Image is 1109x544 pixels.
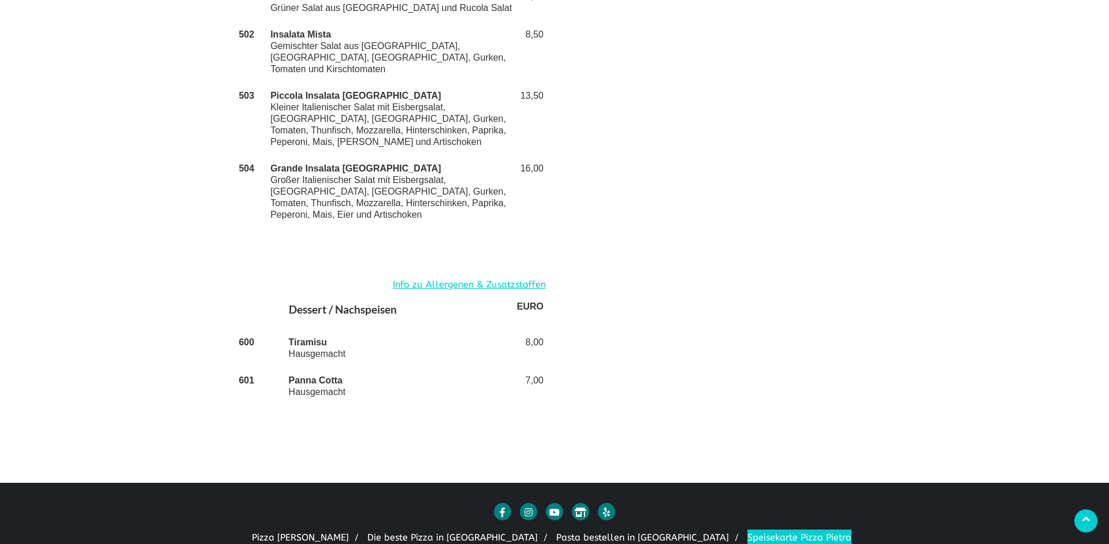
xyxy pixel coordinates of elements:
td: 8,50 [515,21,546,83]
strong: Grande Insalata [GEOGRAPHIC_DATA] [270,163,441,173]
strong: EURO [517,301,544,311]
td: 8,00 [489,329,546,367]
td: 16,00 [515,155,546,228]
td: 13,50 [515,83,546,155]
strong: Insalata Mista [270,29,331,39]
strong: 600 [239,337,254,347]
td: Gemischter Salat aus [GEOGRAPHIC_DATA], [GEOGRAPHIC_DATA], [GEOGRAPHIC_DATA], Gurken, Tomaten und... [268,21,515,83]
strong: Panna Cotta [289,375,343,385]
a: Info zu Allergenen & Zusatzstoffen [393,277,546,293]
h4: Dessert / Nachspeisen [289,301,487,322]
strong: Piccola Insalata [GEOGRAPHIC_DATA] [270,91,441,100]
td: Hausgemacht [286,367,490,405]
td: Kleiner Italienischer Salat mit Eisbergsalat, [GEOGRAPHIC_DATA], [GEOGRAPHIC_DATA], Gurken, Tomat... [268,83,515,155]
strong: 601 [239,375,254,385]
td: Hausgemacht [286,329,490,367]
td: Großer Italienischer Salat mit Eisbergsalat, [GEOGRAPHIC_DATA], [GEOGRAPHIC_DATA], Gurken, Tomate... [268,155,515,228]
strong: Tiramisu [289,337,327,347]
strong: 504 [239,163,254,173]
td: 7,00 [489,367,546,405]
strong: 503 [239,91,254,100]
strong: 502 [239,29,254,39]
